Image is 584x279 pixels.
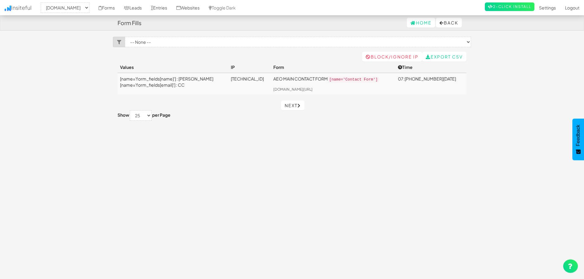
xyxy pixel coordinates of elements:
label: per Page [152,112,170,118]
a: Home [407,18,435,28]
h4: Form Fills [118,20,141,26]
a: Export CSV [422,52,466,62]
td: 07:[PHONE_NUMBER][DATE] [395,73,466,94]
img: icon.png [5,6,11,11]
p: AEO MAIN CONTACT FORM [273,76,393,83]
button: Back [436,18,462,28]
th: Form [271,62,395,73]
a: [DOMAIN_NAME][URL] [273,87,313,92]
span: Feedback [575,125,581,146]
th: Time [395,62,466,73]
td: [name='form_fields[name]'] : [PERSON_NAME] [name='form_fields[email]'] : CC [118,73,228,94]
a: 2-Click Install [485,2,534,11]
a: [TECHNICAL_ID] [231,76,264,81]
button: Feedback - Show survey [572,119,584,160]
code: [name='Contact Form'] [328,77,379,82]
th: Values [118,62,228,73]
a: Block/Ignore IP [362,52,422,62]
a: Next [281,100,305,110]
th: IP [228,62,271,73]
label: Show [118,112,129,118]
